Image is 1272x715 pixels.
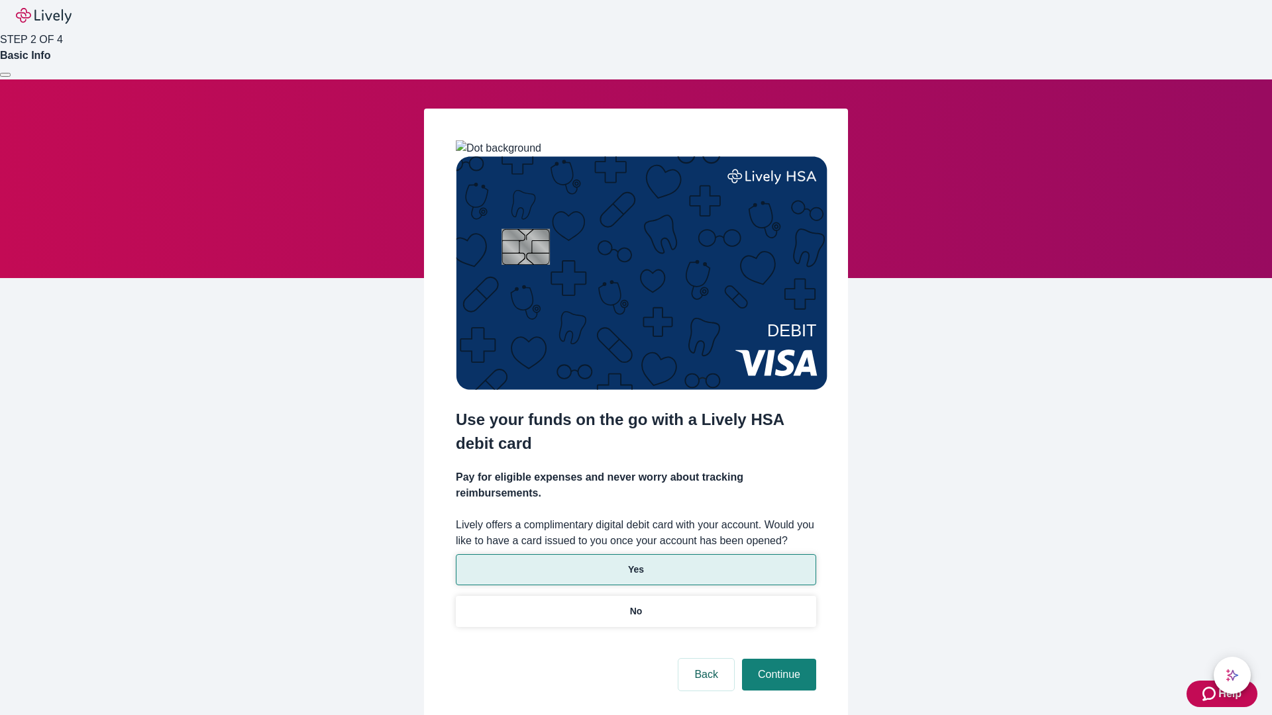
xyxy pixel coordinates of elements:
[742,659,816,691] button: Continue
[678,659,734,691] button: Back
[456,140,541,156] img: Dot background
[16,8,72,24] img: Lively
[456,554,816,585] button: Yes
[630,604,643,618] p: No
[1226,669,1239,682] svg: Lively AI Assistant
[456,408,816,455] h2: Use your funds on the go with a Lively HSA debit card
[1187,681,1257,707] button: Zendesk support iconHelp
[456,156,827,390] img: Debit card
[456,517,816,549] label: Lively offers a complimentary digital debit card with your account. Would you like to have a card...
[1214,657,1251,694] button: chat
[628,563,644,577] p: Yes
[456,469,816,501] h4: Pay for eligible expenses and never worry about tracking reimbursements.
[1218,686,1242,702] span: Help
[1202,686,1218,702] svg: Zendesk support icon
[456,596,816,627] button: No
